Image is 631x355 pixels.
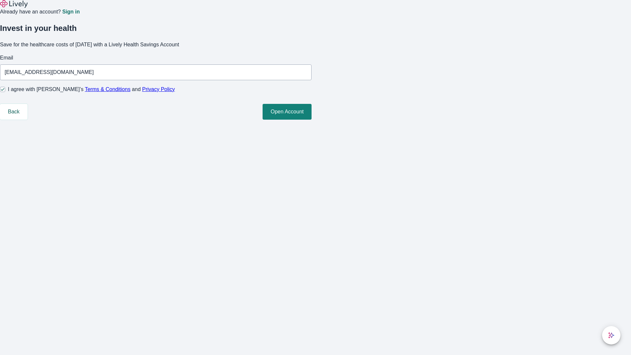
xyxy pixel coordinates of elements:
svg: Lively AI Assistant [608,332,615,339]
button: Open Account [263,104,312,120]
span: I agree with [PERSON_NAME]’s and [8,85,175,93]
a: Privacy Policy [142,86,175,92]
a: Terms & Conditions [85,86,130,92]
button: chat [602,326,620,344]
a: Sign in [62,9,80,14]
